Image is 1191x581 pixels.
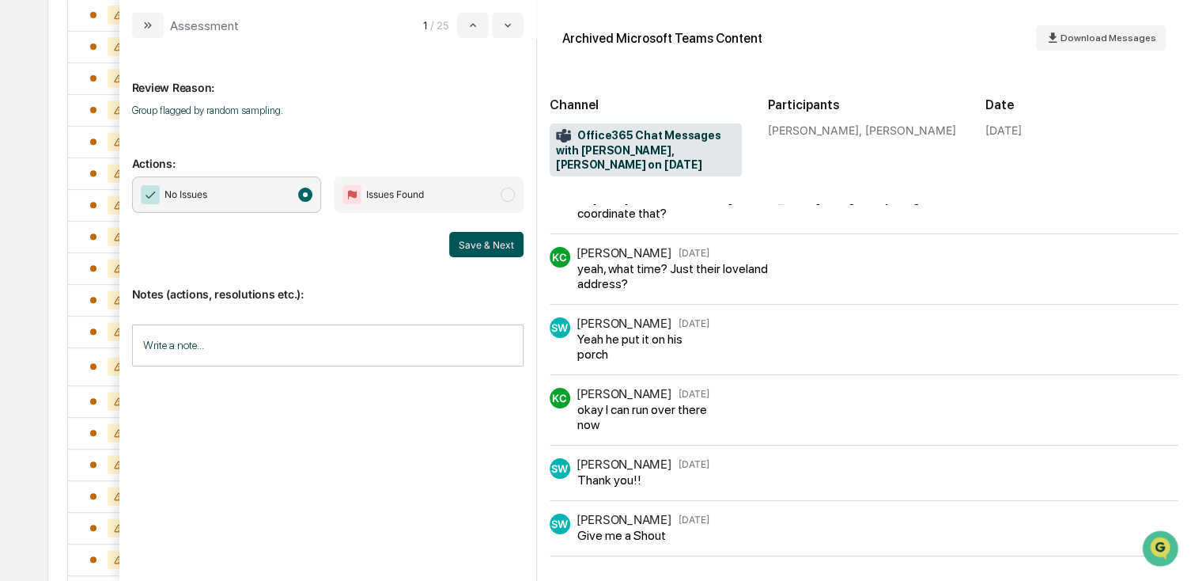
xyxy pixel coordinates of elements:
[9,223,106,252] a: 🔎Data Lookup
[577,386,671,401] div: [PERSON_NAME]
[9,193,108,222] a: 🖐️Preclearance
[577,332,710,362] div: Yeah he put it on his porch
[577,528,705,543] div: Give me a Shout
[1061,32,1156,44] span: Download Messages
[130,199,196,215] span: Attestations
[556,128,736,173] span: Office365 Chat Messages with [PERSON_NAME], [PERSON_NAME] on [DATE]
[449,232,524,257] button: Save & Next
[157,268,191,280] span: Pylon
[430,19,454,32] span: / 25
[16,33,288,59] p: How can we help?
[985,123,1022,137] div: [DATE]
[16,231,28,244] div: 🔎
[342,185,361,204] img: Flag
[32,230,100,245] span: Data Lookup
[577,191,1003,221] div: Hey, can you run over to the [PERSON_NAME] and grab my sunglasses if I can coordinate that?
[54,121,259,137] div: Start new chat
[16,201,28,214] div: 🖐️
[108,193,202,222] a: 🗄️Attestations
[132,268,524,301] p: Notes (actions, resolutions etc.):
[577,457,671,472] div: [PERSON_NAME]
[132,138,524,170] p: Actions:
[550,97,743,112] h2: Channel
[112,268,191,280] a: Powered byPylon
[164,187,207,203] span: No Issues
[366,187,424,203] span: Issues Found
[423,19,427,32] span: 1
[132,62,524,94] p: Review Reason:
[550,458,570,479] div: SW
[115,201,127,214] div: 🗄️
[577,261,794,291] div: yeah, what time? Just their loveland address?
[767,97,960,112] h2: Participants
[16,121,44,150] img: 1746055101610-c473b297-6a78-478c-a979-82029cc54cd1
[679,317,709,329] time: Friday, September 19, 2025 at 8:29:33 AM
[1140,529,1183,572] iframe: Open customer support
[269,126,288,145] button: Start new chat
[562,31,762,46] div: Archived Microsoft Teams Content
[577,245,671,260] div: [PERSON_NAME]
[550,388,570,408] div: KC
[577,316,671,331] div: [PERSON_NAME]
[679,514,709,526] time: Friday, September 19, 2025 at 8:38:22 AM
[550,317,570,338] div: SW
[679,458,709,470] time: Friday, September 19, 2025 at 8:34:40 AM
[32,199,102,215] span: Preclearance
[132,104,524,116] p: Group flagged by random sampling.
[679,388,709,400] time: Friday, September 19, 2025 at 8:29:46 AM
[767,123,960,137] div: [PERSON_NAME], [PERSON_NAME]
[577,402,723,432] div: okay I can run over there now
[550,514,570,534] div: SW
[1036,25,1166,51] button: Download Messages
[985,97,1178,112] h2: Date
[577,473,705,488] div: Thank you!!
[577,512,671,527] div: [PERSON_NAME]
[679,247,709,259] time: Friday, September 19, 2025 at 8:23:54 AM
[550,247,570,268] div: KC
[54,137,200,150] div: We're available if you need us!
[170,18,239,33] div: Assessment
[141,185,160,204] img: Checkmark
